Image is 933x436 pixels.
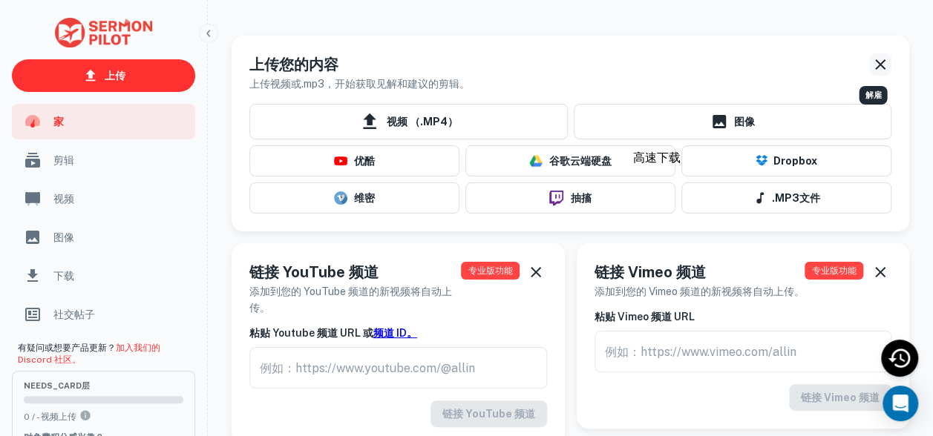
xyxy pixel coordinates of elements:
[53,268,186,284] span: 下载
[772,189,820,207] font: .MP3文件
[249,283,461,316] h6: 添加到您的 YouTube 频道的新视频将自动上传。
[595,331,892,372] input: 例如：https://www.vimeo.com/allin
[249,104,568,139] span: 视频 （.MP4）
[334,191,347,205] img: vimeo-logo.svg
[24,412,76,422] font: 0 / - 视频上传
[529,154,543,168] img: drive-logo.png
[461,262,520,280] span: 此功能仅适用于 PRO 用户。立即升级您的计划！
[249,347,547,389] input: 例如：https://www.youtube.com/@allin
[465,145,675,176] button: 谷歌云端硬盘
[249,400,547,427] div: 此功能仅适用于 PRO 用户。
[595,384,892,411] div: 此功能仅适用于 PRO 用户。
[249,76,470,92] h6: 上传视频或.mp3，开始获取见解和建议的剪辑。
[12,104,195,139] a: 家
[526,261,546,283] button: 解雇
[805,262,863,280] span: 此功能仅适用于 PRO 用户。立即升级您的计划！
[12,219,195,255] a: 图像
[595,283,805,300] h6: 添加到您的 Vimeo 频道的新视频将自动上传。
[681,145,891,176] button: Dropbox
[595,308,892,325] h6: 粘贴 Vimeo 频道 URL
[249,53,470,76] h5: 上传您的内容
[249,145,459,176] button: 优酷
[681,182,891,214] button: .MP3文件
[249,347,547,389] div: 此功能仅适用于 PRO 用户。
[595,331,892,372] div: 此功能仅适用于 PRO 用户。
[632,151,680,165] span: 高速下载
[105,67,125,84] p: 上传
[53,306,186,323] span: 社交帖子
[53,229,186,245] span: 图像
[859,86,887,105] div: 解雇
[12,297,195,332] a: 社交帖子
[53,152,186,168] span: 剪辑
[869,261,891,283] button: 解雇
[869,53,891,76] button: 解雇
[249,261,461,283] h5: 链接 YouTube 频道
[79,409,91,421] svg: 您每月可以在 needs_card 层上传 0 个视频。升级以上传更多内容。
[883,386,918,421] div: 打开对讲信使
[53,191,186,207] span: 视频
[249,325,547,341] h6: 粘贴 Youtube 频道 URL 或
[881,340,918,377] div: 近期活动
[55,18,151,47] img: sermonpilot.png
[12,181,195,217] a: 视频
[574,104,892,139] a: 图像
[373,327,417,339] a: 频道 ID。
[53,113,186,130] span: 家
[12,258,195,294] a: 下载
[570,189,591,207] font: 抽搐
[756,155,767,168] img: Dropbox Logo
[734,113,755,131] font: 图像
[543,191,569,205] img: twitch-logo.png
[18,343,160,365] span: 有疑问或想要产品更新？
[12,142,195,178] a: 剪辑
[549,152,611,170] font: 谷歌云端硬盘
[334,156,347,165] img: youtube-logo.png
[249,182,459,214] button: 维密
[353,189,374,207] font: 维密
[387,113,458,131] font: 视频 （.MP4）
[12,59,195,92] a: 上传
[773,152,817,170] font: Dropbox
[595,261,805,283] h5: 链接 Vimeo 频道
[465,182,675,214] button: 抽搐
[353,152,374,170] font: 优酷
[24,382,183,390] span: needs_card层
